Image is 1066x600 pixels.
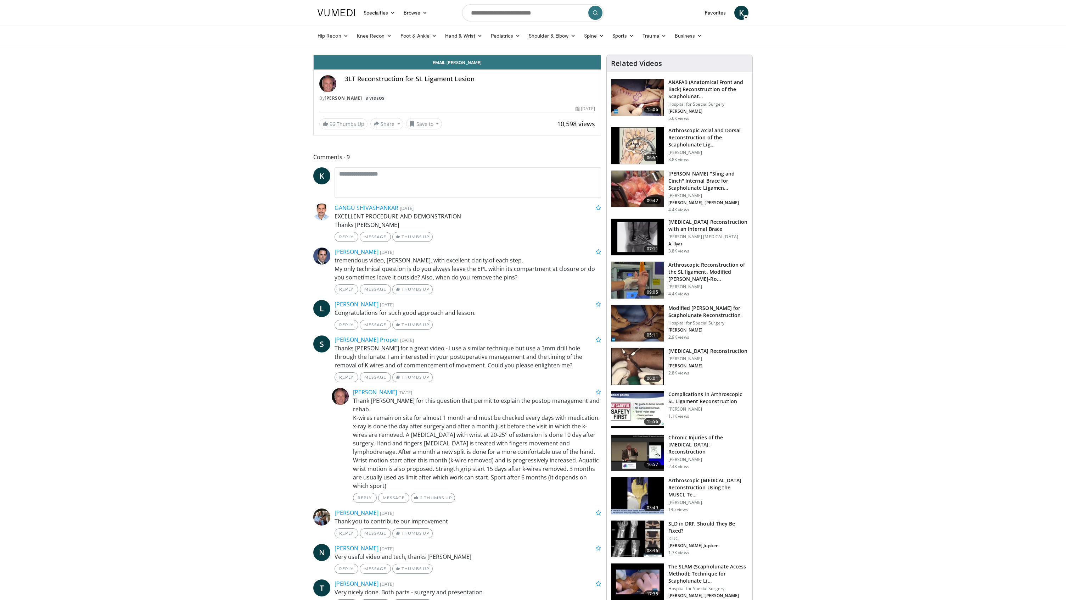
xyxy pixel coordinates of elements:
img: 9614005b-cc65-4d49-9070-9e171ac33ec1.150x105_q85_crop-smart_upscale.jpg [611,434,664,471]
h3: [MEDICAL_DATA] Reconstruction with an Internal Brace [668,218,748,233]
a: S [313,335,330,352]
p: 1.7K views [668,550,689,556]
p: [PERSON_NAME] [668,457,748,462]
h3: Complications in Arthroscopic SL Ligament Reconstruction [668,391,748,405]
h3: Arthroscopic Reconstruction of the SL ligament, Modified [PERSON_NAME]-Ro… [668,261,748,283]
a: 09:05 Arthroscopic Reconstruction of the SL ligament, Modified [PERSON_NAME]-Ro… [PERSON_NAME] 4.... [611,261,748,299]
img: 2901000e-8115-43d2-85da-cbb537de2b96.150x105_q85_crop-smart_upscale.jpg [611,391,664,428]
span: 16:57 [644,461,661,468]
a: Reply [335,320,358,330]
span: 2 [420,495,423,500]
small: [DATE] [380,249,394,255]
a: [PERSON_NAME] [325,95,362,101]
a: 3 Videos [363,95,387,101]
a: Email [PERSON_NAME] [314,55,601,70]
span: 05:11 [644,332,661,339]
p: Hospital for Special Surgery [668,586,748,591]
span: 03:49 [644,504,661,511]
span: 96 [330,121,335,127]
small: [DATE] [400,337,414,343]
a: [PERSON_NAME] [353,388,397,396]
span: 09:42 [644,197,661,204]
a: [PERSON_NAME] [335,300,378,308]
a: Reply [335,284,358,294]
p: 3.8K views [668,157,689,162]
img: 80b4534d-e78f-4a40-9c7e-39e8389dfeb3.150x105_q85_crop-smart_upscale.jpg [611,219,664,256]
span: 09:05 [644,289,661,296]
p: 2.8K views [668,370,689,376]
img: 26a591c3-be6e-4b13-8d79-6a5f03458568.150x105_q85_crop-smart_upscale.jpg [611,521,664,557]
p: EXCELLENT PROCEDURE AND DEMONSTRATION Thanks [PERSON_NAME] [335,212,601,229]
img: Avatar [332,388,349,405]
a: Message [360,284,391,294]
img: 51b12fd1-d3aa-443a-8c98-c3538ea74e68.150x105_q85_crop-smart_upscale.jpg [611,127,664,164]
a: Thumbs Up [392,564,432,574]
p: [PERSON_NAME] [668,109,748,114]
h3: [MEDICAL_DATA] Reconstruction [668,348,748,355]
a: Reply [335,528,358,538]
img: bd4840c2-a3e6-4928-9c61-8fb1da76a643.150x105_q85_crop-smart_upscale.jpg [611,305,664,342]
p: 4.4K views [668,291,689,297]
a: 15:56 Complications in Arthroscopic SL Ligament Reconstruction [PERSON_NAME] 1.1K views [611,391,748,428]
a: [PERSON_NAME] [335,544,378,552]
a: [PERSON_NAME] Proper [335,336,399,344]
p: 3.8K views [668,248,689,254]
p: [PERSON_NAME], [PERSON_NAME] [668,200,748,206]
p: 5.6K views [668,116,689,121]
a: 16:57 Chronic Injuries of the [MEDICAL_DATA]: Reconstruction [PERSON_NAME] 2.4K views [611,434,748,472]
span: Comments 9 [313,152,601,162]
p: Thank [PERSON_NAME] for this question that permit to explain the postop management and rehab. K-w... [353,396,601,490]
a: Thumbs Up [392,372,432,382]
span: 07:11 [644,245,661,252]
p: 145 views [668,507,688,512]
a: Knee Recon [353,29,396,43]
p: [PERSON_NAME] [668,327,748,333]
small: [DATE] [380,581,394,587]
img: Avatar [319,75,336,92]
a: Favorites [701,6,730,20]
h4: Related Videos [611,59,662,68]
a: [PERSON_NAME] [335,580,378,588]
img: Avatar [313,204,330,221]
a: Hip Recon [313,29,353,43]
h3: Modified [PERSON_NAME] for Scapholunate Reconstruction [668,305,748,319]
button: Share [370,118,403,129]
a: Browse [399,6,432,20]
p: Thanks [PERSON_NAME] for a great video - I use a similar technique but use a 3mm drill hole throu... [335,344,601,370]
p: [PERSON_NAME] [668,150,748,155]
a: K [313,167,330,184]
a: [PERSON_NAME] [335,248,378,256]
p: 4.4K views [668,207,689,213]
p: Hospital for Special Surgery [668,101,748,107]
span: L [313,300,330,317]
a: [PERSON_NAME] [335,509,378,517]
span: 06:51 [644,154,661,161]
img: Avatar [313,509,330,526]
input: Search topics, interventions [462,4,604,21]
p: tremendous video, [PERSON_NAME], with excellent clarity of each step. My only technical question ... [335,256,601,282]
p: Hospital for Special Surgery [668,320,748,326]
a: Thumbs Up [392,284,432,294]
a: Message [378,493,409,503]
div: By [319,95,595,101]
a: N [313,544,330,561]
small: [DATE] [380,510,394,516]
a: 03:49 Arthroscopic [MEDICAL_DATA] Reconstruction Using the MUSCL Te… [PERSON_NAME] 145 views [611,477,748,515]
a: Foot & Ankle [396,29,441,43]
span: 15:56 [644,418,661,425]
span: T [313,579,330,596]
img: VuMedi Logo [318,9,355,16]
p: [PERSON_NAME] [668,193,748,199]
p: 2.9K views [668,334,689,340]
img: 768142ae-bec7-4e55-b9eb-88dd4ea75df8.150x105_q85_crop-smart_upscale.jpg [611,171,664,207]
a: Spine [580,29,608,43]
a: Thumbs Up [392,232,432,242]
a: 96 Thumbs Up [319,118,368,129]
a: Reply [353,493,377,503]
p: [PERSON_NAME] [668,406,748,412]
a: 2 Thumbs Up [411,493,455,503]
a: Trauma [638,29,671,43]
